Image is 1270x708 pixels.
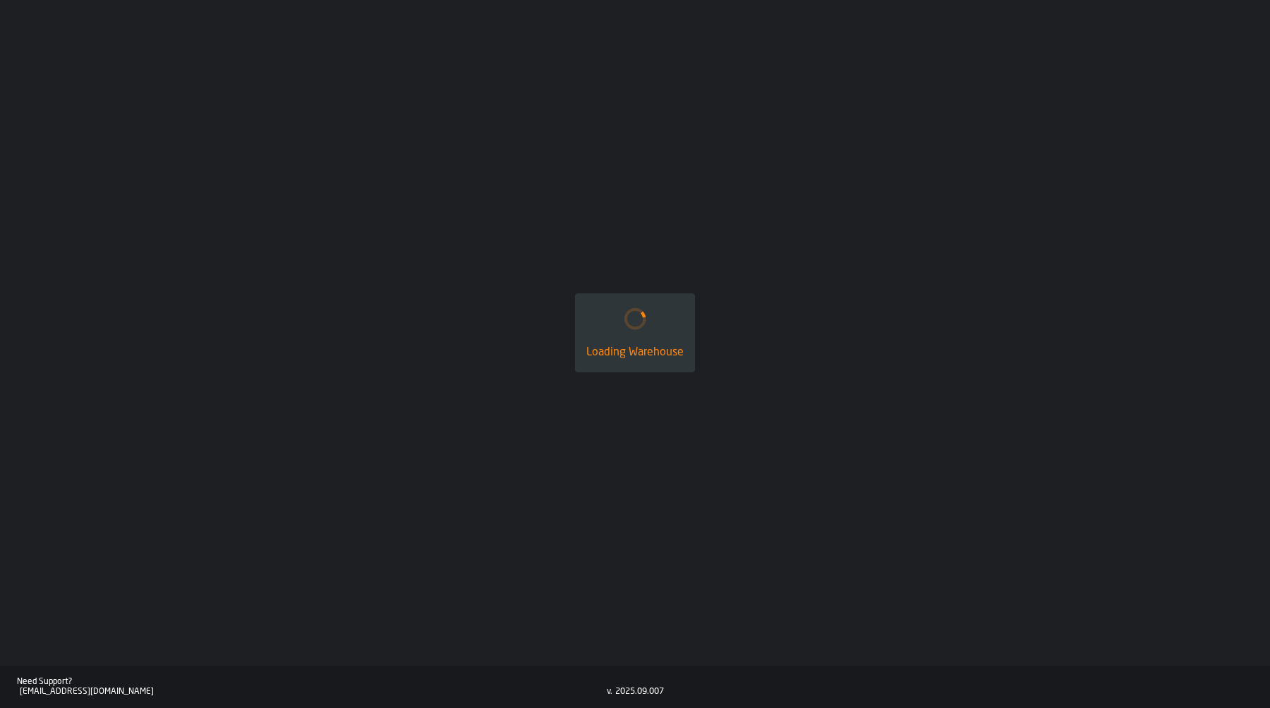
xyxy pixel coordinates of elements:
[20,687,607,697] div: [EMAIL_ADDRESS][DOMAIN_NAME]
[607,687,612,697] div: v.
[586,344,684,361] div: Loading Warehouse
[615,687,664,697] div: 2025.09.007
[17,677,607,687] div: Need Support?
[17,677,607,697] a: Need Support?[EMAIL_ADDRESS][DOMAIN_NAME]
